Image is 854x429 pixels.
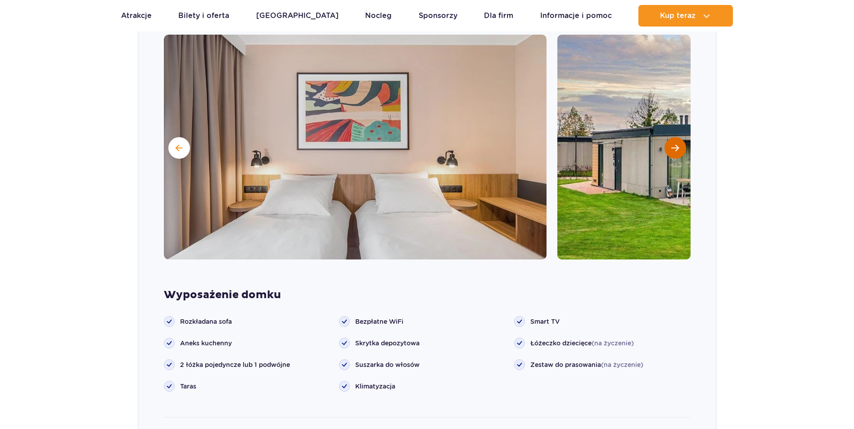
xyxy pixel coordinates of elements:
[355,317,403,326] span: Bezpłatne WiFi
[256,5,339,27] a: [GEOGRAPHIC_DATA]
[530,339,634,348] span: Łóżeczko dziecięce
[180,382,196,391] span: Taras
[180,339,232,348] span: Aneks kuchenny
[355,382,395,391] span: Klimatyzacja
[530,317,560,326] span: Smart TV
[121,5,152,27] a: Atrakcje
[540,5,612,27] a: Informacje i pomoc
[419,5,457,27] a: Sponsorzy
[592,340,634,347] span: (na życzenie)
[164,288,691,302] strong: Wyposażenie domku
[178,5,229,27] a: Bilety i oferta
[664,137,686,159] button: Następny slajd
[638,5,733,27] button: Kup teraz
[530,360,643,369] span: Zestaw do prasowania
[601,361,643,368] span: (na życzenie)
[180,317,232,326] span: Rozkładana sofa
[355,339,420,348] span: Skrytka depozytowa
[660,12,696,20] span: Kup teraz
[355,360,420,369] span: Suszarka do włosów
[180,360,290,369] span: 2 łóżka pojedyncze lub 1 podwójne
[484,5,513,27] a: Dla firm
[365,5,392,27] a: Nocleg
